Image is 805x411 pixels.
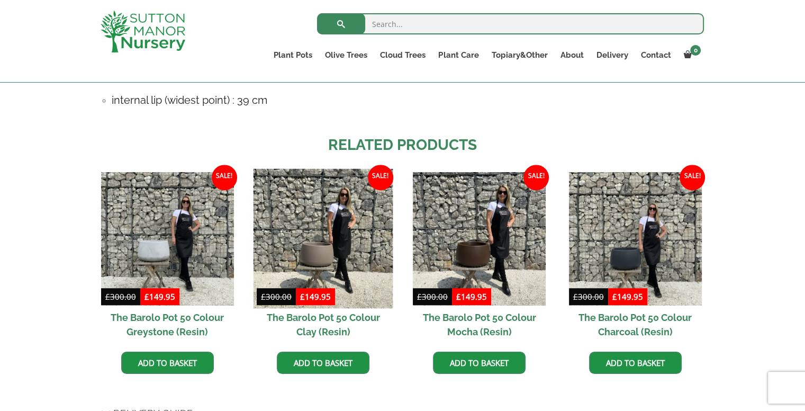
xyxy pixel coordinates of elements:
[112,92,704,109] h4: internal lip (widest point) : 39 cm
[456,291,461,302] span: £
[433,352,526,374] a: Add to basket: “The Barolo Pot 50 Colour Mocha (Resin)”
[101,134,704,156] h2: Related products
[374,48,432,62] a: Cloud Trees
[261,291,266,302] span: £
[523,165,549,190] span: Sale!
[432,48,485,62] a: Plant Care
[413,306,546,344] h2: The Barolo Pot 50 Colour Mocha (Resin)
[257,172,390,343] a: Sale! The Barolo Pot 50 Colour Clay (Resin)
[680,165,705,190] span: Sale!
[413,172,546,343] a: Sale! The Barolo Pot 50 Colour Mocha (Resin)
[101,172,234,343] a: Sale! The Barolo Pot 50 Colour Greystone (Resin)
[677,48,704,62] a: 0
[105,291,110,302] span: £
[212,165,237,190] span: Sale!
[101,306,234,344] h2: The Barolo Pot 50 Colour Greystone (Resin)
[319,48,374,62] a: Olive Trees
[590,48,634,62] a: Delivery
[417,291,422,302] span: £
[277,352,369,374] a: Add to basket: “The Barolo Pot 50 Colour Clay (Resin)”
[261,291,292,302] bdi: 300.00
[300,291,331,302] bdi: 149.95
[569,306,702,344] h2: The Barolo Pot 50 Colour Charcoal (Resin)
[101,11,185,52] img: logo
[101,172,234,305] img: The Barolo Pot 50 Colour Greystone (Resin)
[612,291,643,302] bdi: 149.95
[254,169,393,309] img: The Barolo Pot 50 Colour Clay (Resin)
[573,291,604,302] bdi: 300.00
[417,291,448,302] bdi: 300.00
[612,291,617,302] span: £
[456,291,487,302] bdi: 149.95
[300,291,305,302] span: £
[144,291,175,302] bdi: 149.95
[413,172,546,305] img: The Barolo Pot 50 Colour Mocha (Resin)
[569,172,702,343] a: Sale! The Barolo Pot 50 Colour Charcoal (Resin)
[257,306,390,344] h2: The Barolo Pot 50 Colour Clay (Resin)
[121,352,214,374] a: Add to basket: “The Barolo Pot 50 Colour Greystone (Resin)”
[267,48,319,62] a: Plant Pots
[105,291,136,302] bdi: 300.00
[368,165,393,190] span: Sale!
[485,48,554,62] a: Topiary&Other
[569,172,702,305] img: The Barolo Pot 50 Colour Charcoal (Resin)
[589,352,682,374] a: Add to basket: “The Barolo Pot 50 Colour Charcoal (Resin)”
[634,48,677,62] a: Contact
[554,48,590,62] a: About
[317,13,704,34] input: Search...
[690,45,701,56] span: 0
[144,291,149,302] span: £
[573,291,578,302] span: £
